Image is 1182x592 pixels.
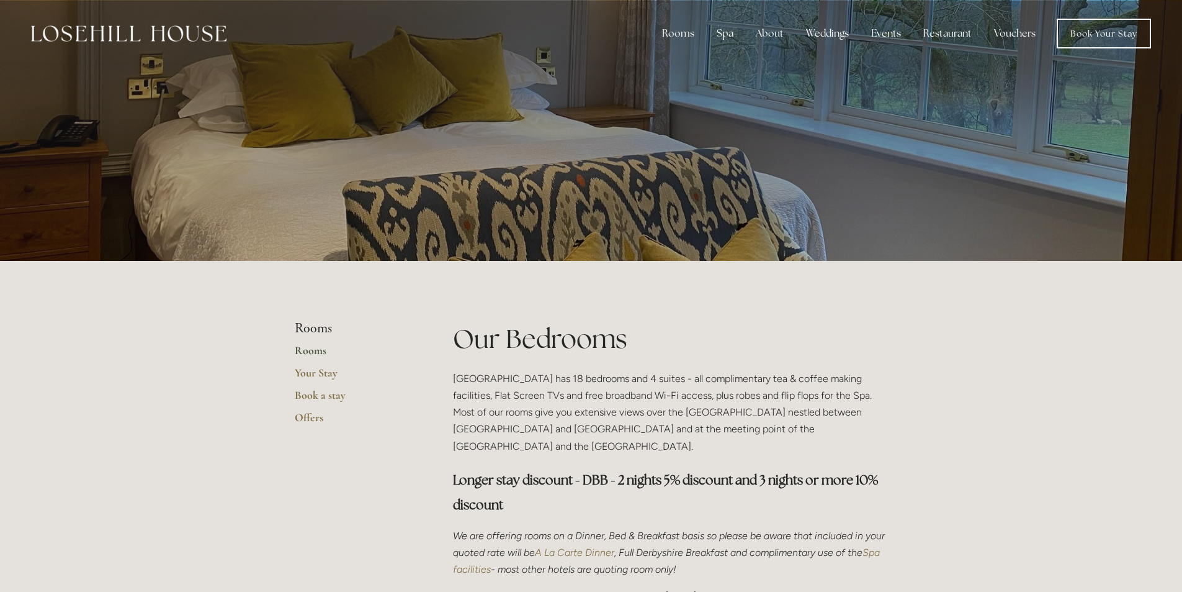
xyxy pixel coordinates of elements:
[31,25,226,42] img: Losehill House
[295,321,413,337] li: Rooms
[984,21,1045,46] a: Vouchers
[453,370,888,455] p: [GEOGRAPHIC_DATA] has 18 bedrooms and 4 suites - all complimentary tea & coffee making facilities...
[453,471,880,513] strong: Longer stay discount - DBB - 2 nights 5% discount and 3 nights or more 10% discount
[746,21,794,46] div: About
[453,530,887,558] em: We are offering rooms on a Dinner, Bed & Breakfast basis so please be aware that included in your...
[861,21,911,46] div: Events
[614,547,862,558] em: , Full Derbyshire Breakfast and complimentary use of the
[1057,19,1151,48] a: Book Your Stay
[453,321,888,357] h1: Our Bedrooms
[295,366,413,388] a: Your Stay
[295,388,413,411] a: Book a stay
[652,21,704,46] div: Rooms
[913,21,982,46] div: Restaurant
[491,563,676,575] em: - most other hotels are quoting room only!
[707,21,743,46] div: Spa
[535,547,614,558] a: A La Carte Dinner
[796,21,859,46] div: Weddings
[295,411,413,433] a: Offers
[295,344,413,366] a: Rooms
